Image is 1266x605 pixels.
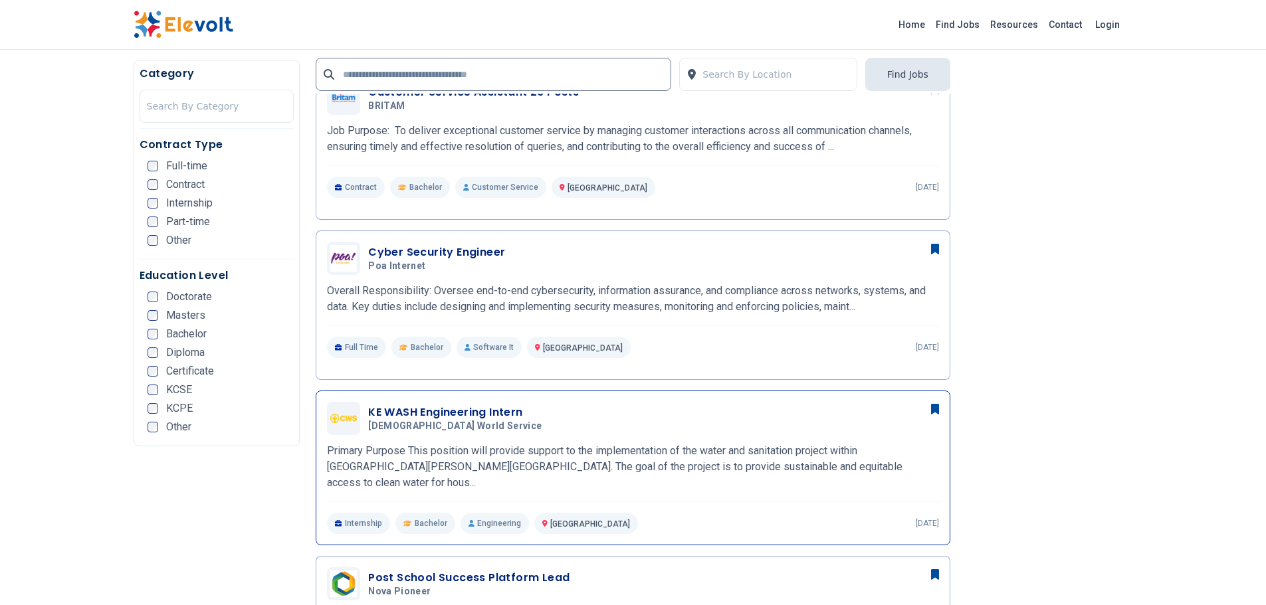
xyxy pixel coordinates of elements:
input: Doctorate [148,292,158,302]
p: Primary Purpose This position will provide support to the implementation of the water and sanitat... [327,443,939,491]
p: Internship [327,513,390,534]
span: Other [166,235,191,246]
span: Poa Internet [368,260,425,272]
span: Bachelor [411,342,443,353]
a: Poa InternetCyber Security EngineerPoa InternetOverall Responsibility: Oversee end-to-end cyberse... [327,242,939,358]
span: Certificate [166,366,214,377]
h3: KE WASH Engineering Intern [368,404,547,420]
p: Customer Service [455,177,546,198]
iframe: Chat Widget [1200,541,1266,605]
p: Contract [327,177,385,198]
span: BRITAM [368,100,405,112]
a: BRITAMCustomer Service Assistant 26 PostsBRITAMJob Purpose: To deliver exceptional customer servi... [327,82,939,198]
button: Find Jobs [865,58,950,91]
h5: Category [140,66,294,82]
p: [DATE] [916,182,939,193]
img: Elevolt [134,11,233,39]
h3: Post School Success Platform Lead [368,570,570,586]
input: Masters [148,310,158,321]
p: Job Purpose: To deliver exceptional customer service by managing customer interactions across all... [327,123,939,155]
p: Overall Responsibility: Oversee end-to-end cybersecurity, information assurance, and compliance a... [327,283,939,315]
input: Diploma [148,347,158,358]
span: Bachelor [409,182,442,193]
img: Church World Service [330,414,357,422]
h3: Cyber Security Engineer [368,244,505,260]
iframe: Advertisement [966,60,1133,458]
span: Other [166,422,191,432]
span: [GEOGRAPHIC_DATA] [543,343,623,353]
input: KCSE [148,385,158,395]
p: Software It [457,337,522,358]
span: Part-time [166,216,210,227]
span: [DEMOGRAPHIC_DATA] World Service [368,420,542,432]
input: Contract [148,179,158,190]
span: Nova Pioneer [368,586,431,598]
span: [GEOGRAPHIC_DATA] [568,183,647,193]
a: Resources [985,14,1043,35]
img: BRITAM [330,94,357,103]
p: [DATE] [916,518,939,529]
input: Bachelor [148,329,158,339]
span: Bachelor [166,329,207,339]
input: Full-time [148,161,158,171]
p: Engineering [461,513,529,534]
span: Internship [166,198,213,209]
p: [DATE] [916,342,939,353]
input: Internship [148,198,158,209]
input: Certificate [148,366,158,377]
img: Poa Internet [330,245,357,272]
span: Doctorate [166,292,212,302]
a: Find Jobs [930,14,985,35]
span: [GEOGRAPHIC_DATA] [550,519,630,529]
input: Part-time [148,216,158,227]
a: Home [893,14,930,35]
img: Nova Pioneer [330,570,357,597]
h5: Education Level [140,268,294,284]
input: Other [148,422,158,432]
input: KCPE [148,403,158,414]
a: Contact [1043,14,1087,35]
span: Contract [166,179,205,190]
a: Login [1087,11,1128,38]
span: Masters [166,310,205,321]
a: Church World ServiceKE WASH Engineering Intern[DEMOGRAPHIC_DATA] World ServicePrimary Purpose Thi... [327,402,939,534]
span: KCSE [166,385,192,395]
h5: Contract Type [140,137,294,153]
span: Bachelor [415,518,447,529]
p: Full Time [327,337,386,358]
span: KCPE [166,403,193,414]
input: Other [148,235,158,246]
span: Diploma [166,347,205,358]
span: Full-time [166,161,207,171]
